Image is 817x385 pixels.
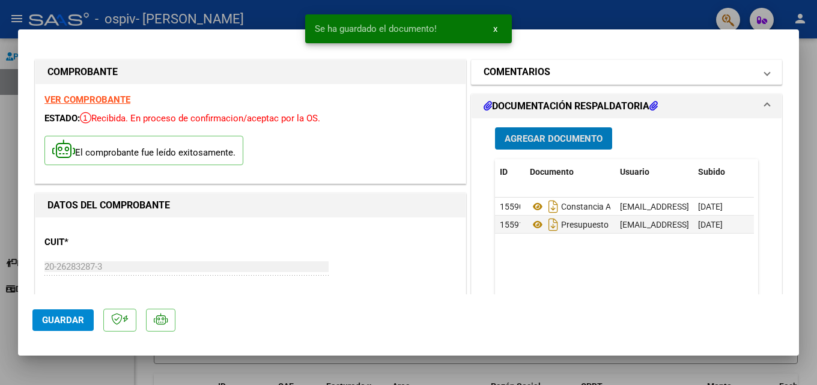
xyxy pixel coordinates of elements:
strong: COMPROBANTE [47,66,118,77]
button: x [484,18,507,40]
h1: DOCUMENTACIÓN RESPALDATORIA [484,99,658,114]
span: [DATE] [698,220,723,229]
span: Subido [698,167,725,177]
button: Agregar Documento [495,127,612,150]
i: Descargar documento [545,215,561,234]
span: Se ha guardado el documento! [315,23,437,35]
div: DOCUMENTACIÓN RESPALDATORIA [472,118,782,368]
span: x [493,23,497,34]
button: Guardar [32,309,94,331]
mat-expansion-panel-header: COMENTARIOS [472,60,782,84]
datatable-header-cell: Acción [753,159,813,185]
i: Descargar documento [545,197,561,216]
span: Usuario [620,167,649,177]
span: 15591 [500,220,524,229]
span: Recibida. En proceso de confirmacion/aceptac por la OS. [80,113,320,124]
strong: DATOS DEL COMPROBANTE [47,199,170,211]
span: 15590 [500,202,524,211]
span: Guardar [42,315,84,326]
span: Presupuesto Aprobado [530,220,648,229]
span: ID [500,167,508,177]
mat-expansion-panel-header: DOCUMENTACIÓN RESPALDATORIA [472,94,782,118]
datatable-header-cell: Subido [693,159,753,185]
datatable-header-cell: ID [495,159,525,185]
span: Constancia Asistencia [530,202,644,211]
h1: COMENTARIOS [484,65,550,79]
p: El comprobante fue leído exitosamente. [44,136,243,165]
datatable-header-cell: Usuario [615,159,693,185]
span: [DATE] [698,202,723,211]
span: ESTADO: [44,113,80,124]
a: VER COMPROBANTE [44,94,130,105]
datatable-header-cell: Documento [525,159,615,185]
span: Documento [530,167,574,177]
span: Agregar Documento [505,133,603,144]
p: CUIT [44,235,168,249]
